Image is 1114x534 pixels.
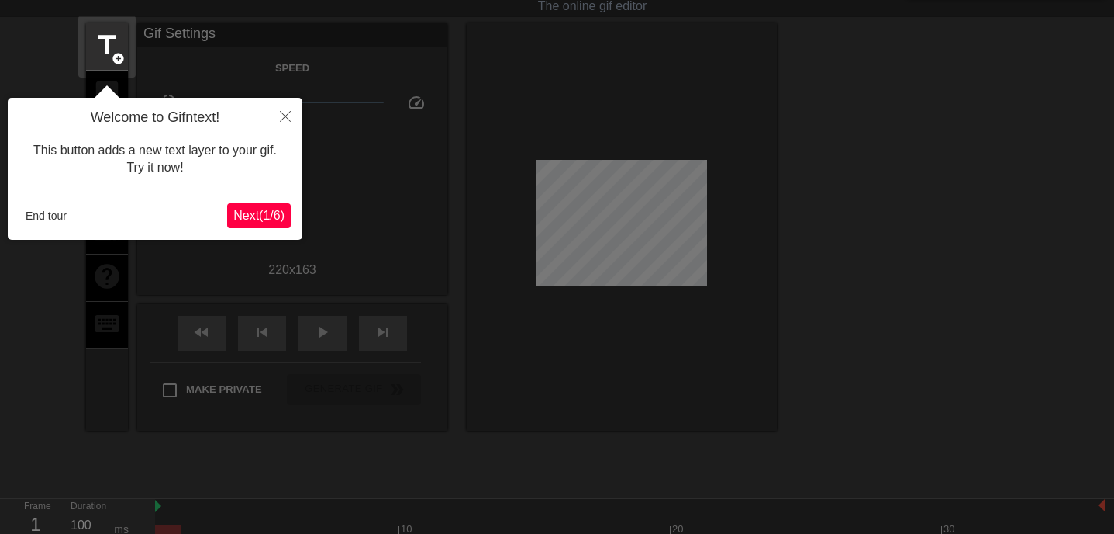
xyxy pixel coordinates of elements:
button: Close [268,98,302,133]
div: This button adds a new text layer to your gif. Try it now! [19,127,291,192]
button: End tour [19,204,73,227]
span: Next ( 1 / 6 ) [233,209,285,222]
h4: Welcome to Gifntext! [19,109,291,127]
button: Next [227,203,291,228]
